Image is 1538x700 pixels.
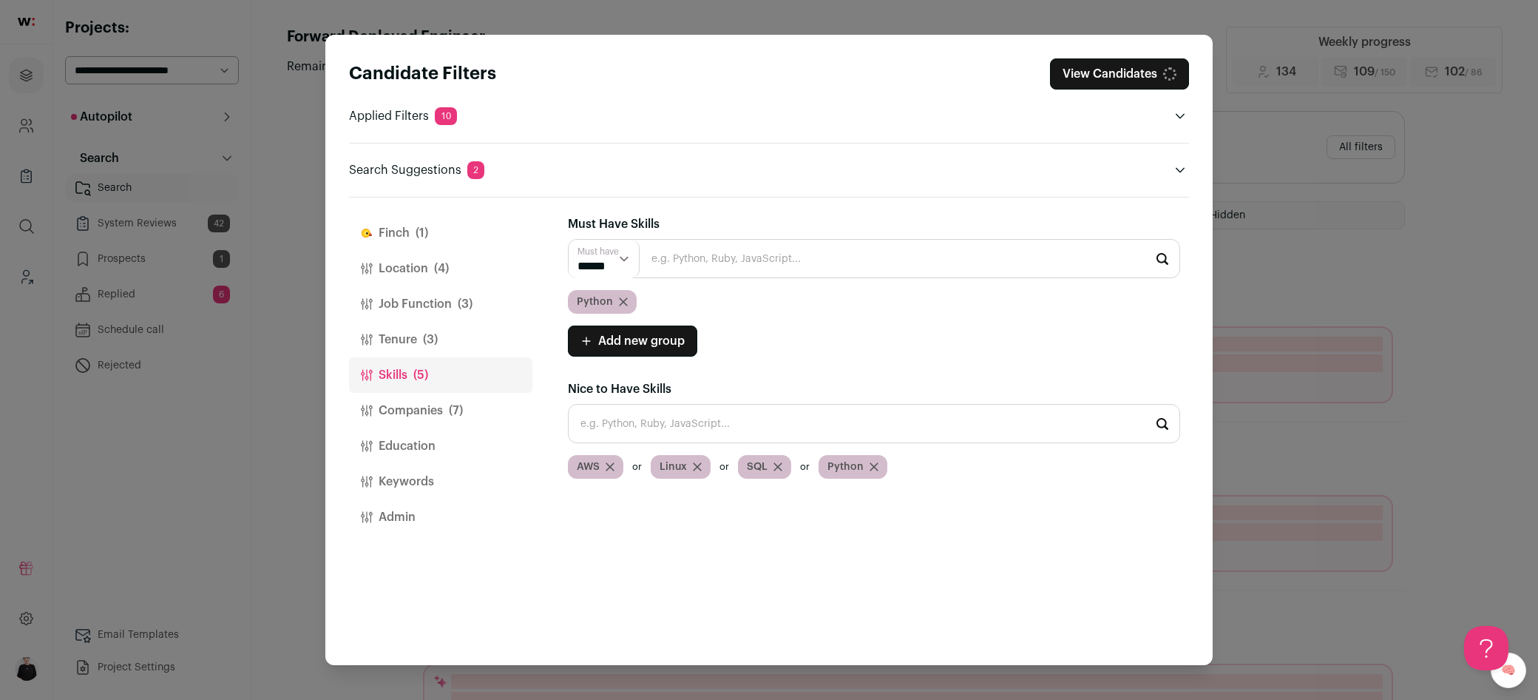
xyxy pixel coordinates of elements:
[423,331,438,349] span: (3)
[568,404,1180,443] input: e.g. Python, Ruby, JavaScript...
[349,393,532,428] button: Companies(7)
[434,260,449,277] span: (4)
[349,499,532,535] button: Admin
[458,295,472,313] span: (3)
[416,224,428,242] span: (1)
[349,65,496,83] strong: Candidate Filters
[349,215,532,251] button: Finch(1)
[598,332,685,350] span: Add new group
[349,357,532,393] button: Skills(5)
[1171,107,1189,125] button: Open applied filters
[349,464,532,499] button: Keywords
[827,460,864,474] span: Python
[568,239,1180,278] input: e.g. Python, Ruby, JavaScript...
[660,460,687,474] span: Linux
[349,107,457,125] p: Applied Filters
[449,402,463,420] span: (7)
[1491,653,1526,688] a: 🧠
[577,295,613,309] span: Python
[1464,626,1508,670] iframe: Help Scout Beacon - Open
[1050,58,1189,90] button: Close search preferences
[435,107,457,125] span: 10
[747,460,768,474] span: SQL
[349,286,532,322] button: Job Function(3)
[467,161,484,179] span: 2
[577,460,600,474] span: AWS
[349,428,532,464] button: Education
[568,326,697,357] button: Add new group
[568,215,660,233] label: Must Have Skills
[349,161,484,179] p: Search Suggestions
[568,383,671,395] span: Nice to Have Skills
[349,322,532,357] button: Tenure(3)
[413,366,428,384] span: (5)
[349,251,532,286] button: Location(4)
